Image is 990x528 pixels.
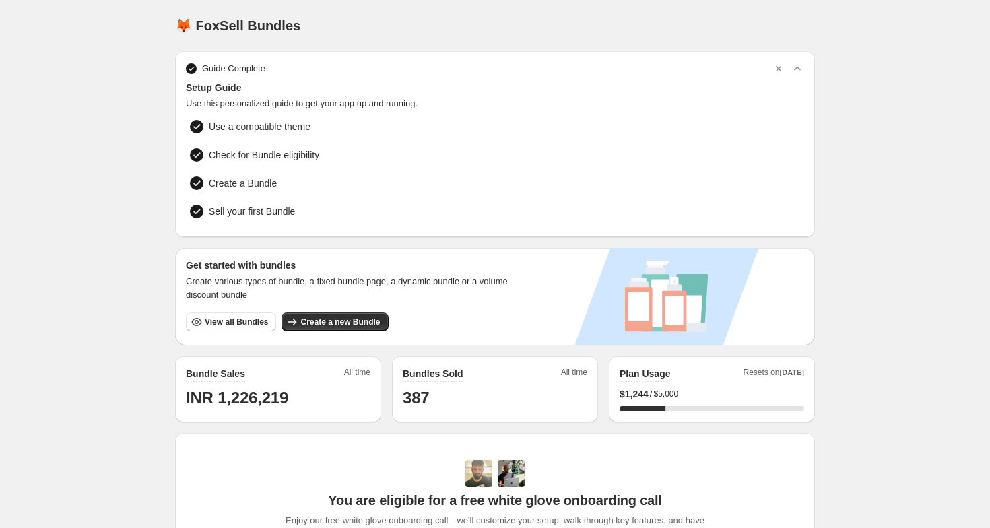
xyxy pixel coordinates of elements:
[282,312,388,331] button: Create a new Bundle
[780,368,804,376] span: [DATE]
[209,176,277,190] span: Create a Bundle
[403,367,463,381] h2: Bundles Sold
[328,492,661,508] span: You are eligible for a free white glove onboarding call
[498,460,525,487] img: Prakhar
[620,387,804,401] div: /
[175,18,300,34] h1: 🦊 FoxSell Bundles
[186,367,245,381] h2: Bundle Sales
[653,389,678,399] span: $5,000
[186,312,276,331] button: View all Bundles
[209,205,295,218] span: Sell your first Bundle
[744,367,805,382] span: Resets on
[186,81,804,94] span: Setup Guide
[186,259,521,272] h3: Get started with bundles
[561,367,587,382] span: All time
[620,387,649,401] span: $ 1,244
[209,148,319,162] span: Check for Bundle eligibility
[186,97,804,110] span: Use this personalized guide to get your app up and running.
[186,387,370,409] h1: INR 1,226,219
[344,367,370,382] span: All time
[300,317,380,327] span: Create a new Bundle
[186,275,521,302] span: Create various types of bundle, a fixed bundle page, a dynamic bundle or a volume discount bundle
[465,460,492,487] img: Adi
[205,317,268,327] span: View all Bundles
[209,120,310,133] span: Use a compatible theme
[403,387,587,409] h1: 387
[620,367,670,381] h2: Plan Usage
[202,62,265,75] span: Guide Complete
